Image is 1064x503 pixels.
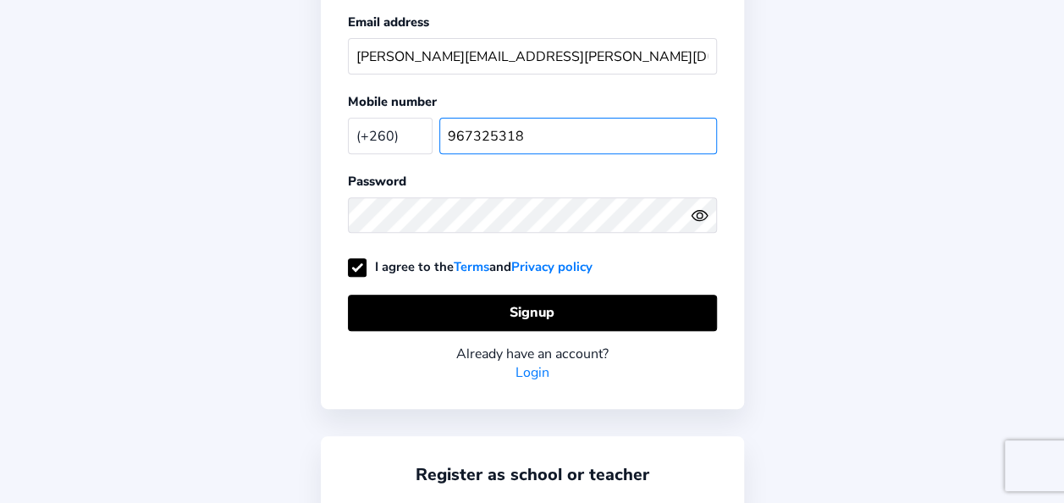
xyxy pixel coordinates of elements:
[454,258,489,275] a: Terms
[691,207,708,224] ion-icon: eye outline
[691,207,716,224] button: eye outlineeye off outline
[348,93,437,110] label: Mobile number
[511,258,593,275] a: Privacy policy
[348,295,717,331] button: Signup
[416,463,649,486] a: Register as school or teacher
[348,173,406,190] label: Password
[515,363,549,382] a: Login
[348,38,717,75] input: Your email address
[348,345,717,363] div: Already have an account?
[348,14,429,30] label: Email address
[348,258,593,275] label: I agree to the and
[439,118,717,154] input: Your mobile number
